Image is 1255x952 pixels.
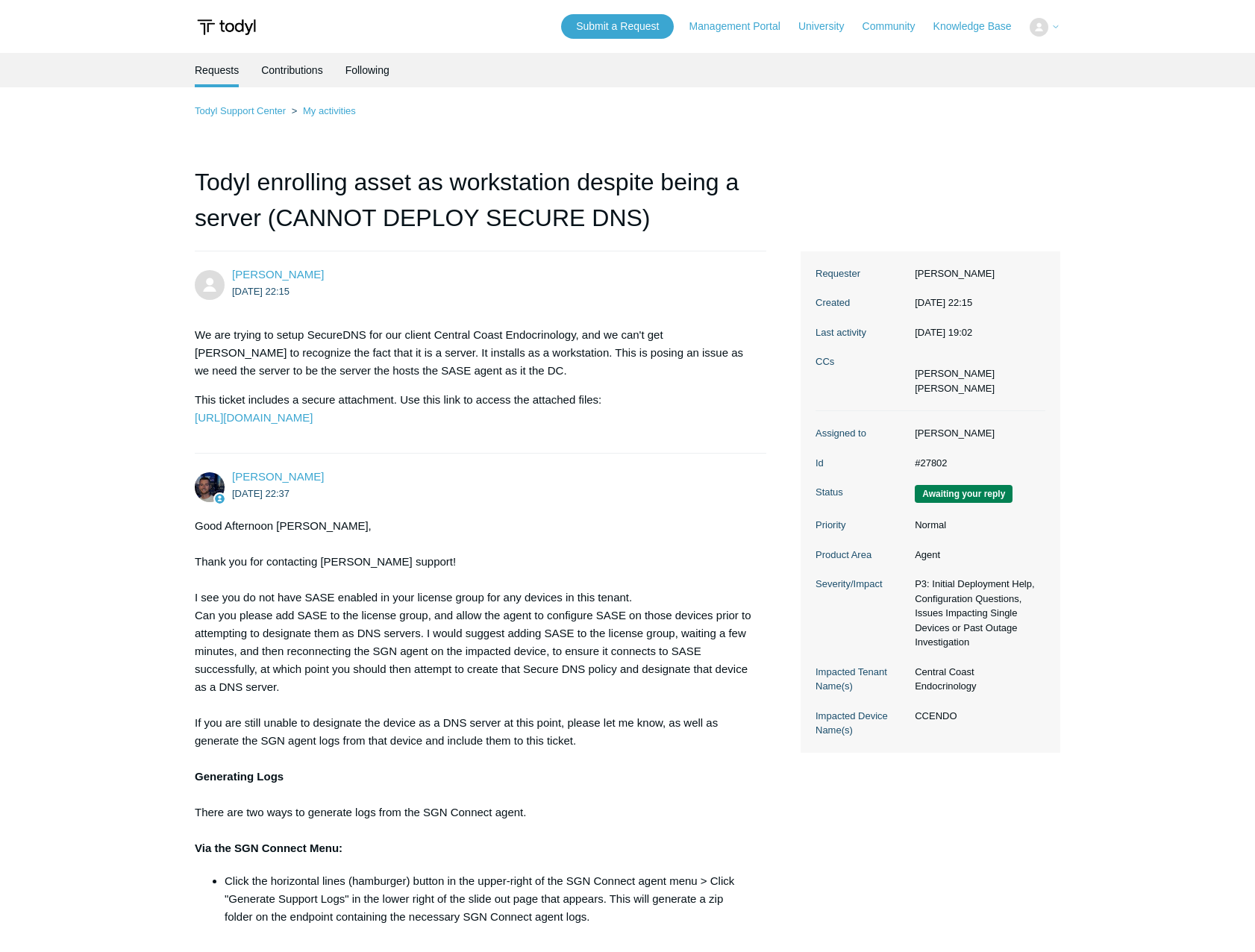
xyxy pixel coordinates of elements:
dd: Agent [907,548,1045,563]
strong: Generating Logs [195,770,284,783]
a: [PERSON_NAME] [232,268,324,281]
dt: Requester [816,266,907,281]
h1: Todyl enrolling asset as workstation despite being a server (CANNOT DEPLOY SECURE DNS) [195,164,766,251]
dt: Impacted Tenant Name(s) [816,665,907,694]
dd: Central Coast Endocrinology [907,665,1045,694]
li: Todyl Support Center [195,105,289,116]
p: We are trying to setup SecureDNS for our client Central Coast Endocrinology, and we can't get [PE... [195,326,751,380]
time: 2025-08-29T22:37:32Z [232,488,290,499]
li: My activities [289,105,356,116]
a: [URL][DOMAIN_NAME] [195,411,313,424]
dd: Normal [907,518,1045,533]
dt: Product Area [816,548,907,563]
a: Knowledge Base [933,19,1027,34]
a: Community [863,19,930,34]
dd: [PERSON_NAME] [907,426,1045,441]
dt: Status [816,485,907,500]
a: University [798,19,859,34]
a: Todyl Support Center [195,105,286,116]
a: Submit a Request [561,14,674,39]
dd: P3: Initial Deployment Help, Configuration Questions, Issues Impacting Single Devices or Past Out... [907,577,1045,650]
time: 2025-08-29T22:15:49Z [232,286,290,297]
li: Click the horizontal lines (hamburger) button in the upper-right of the SGN Connect agent menu > ... [225,872,751,926]
dd: CCENDO [907,709,1045,724]
li: Edward Tanase [915,366,995,381]
li: Requests [195,53,239,87]
li: Aaron Argiropoulos [915,381,995,396]
time: 2025-09-19T19:02:50+00:00 [915,327,972,338]
span: Connor Davis [232,470,324,483]
dt: Created [816,295,907,310]
dt: Last activity [816,325,907,340]
p: This ticket includes a secure attachment. Use this link to access the attached files: [195,391,751,427]
dt: Priority [816,518,907,533]
dd: #27802 [907,456,1045,471]
time: 2025-08-29T22:15:49+00:00 [915,297,972,308]
dt: Id [816,456,907,471]
img: Todyl Support Center Help Center home page [195,13,258,41]
dt: CCs [816,354,907,369]
a: Management Portal [689,19,795,34]
dt: Impacted Device Name(s) [816,709,907,738]
dd: [PERSON_NAME] [907,266,1045,281]
a: My activities [303,105,356,116]
a: Contributions [261,53,323,87]
dt: Assigned to [816,426,907,441]
span: We are waiting for you to respond [915,485,1013,503]
a: [PERSON_NAME] [232,470,324,483]
dt: Severity/Impact [816,577,907,592]
a: Following [345,53,389,87]
span: Charles Perkins [232,268,324,281]
strong: Via the SGN Connect Menu: [195,842,342,854]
